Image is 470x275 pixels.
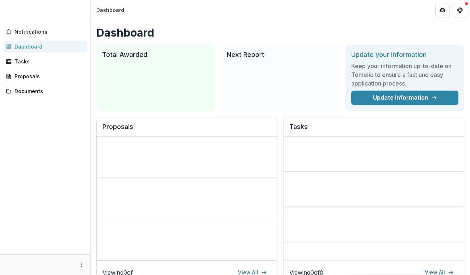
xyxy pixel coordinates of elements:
[3,41,87,53] a: Dashboard
[351,91,458,105] a: Update Information
[14,43,81,50] div: Dashboard
[102,123,271,137] h2: Proposals
[3,85,87,97] a: Documents
[14,58,81,65] div: Tasks
[3,26,87,38] button: Notifications
[3,70,87,82] a: Proposals
[351,51,458,59] h2: Update your information
[351,62,458,88] h3: Keep your information up-to-date on Temelio to ensure a fast and easy application process.
[14,87,81,95] div: Documents
[96,6,124,14] div: Dashboard
[227,51,334,59] h2: Next Report
[96,26,464,39] h1: Dashboard
[102,51,209,59] h2: Total Awarded
[14,29,84,35] span: Notifications
[453,3,467,17] button: Get Help
[3,55,87,67] a: Tasks
[14,72,81,80] div: Proposals
[289,123,458,137] h2: Tasks
[435,3,450,17] button: Partners
[93,5,127,15] nav: breadcrumb
[77,261,86,269] button: More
